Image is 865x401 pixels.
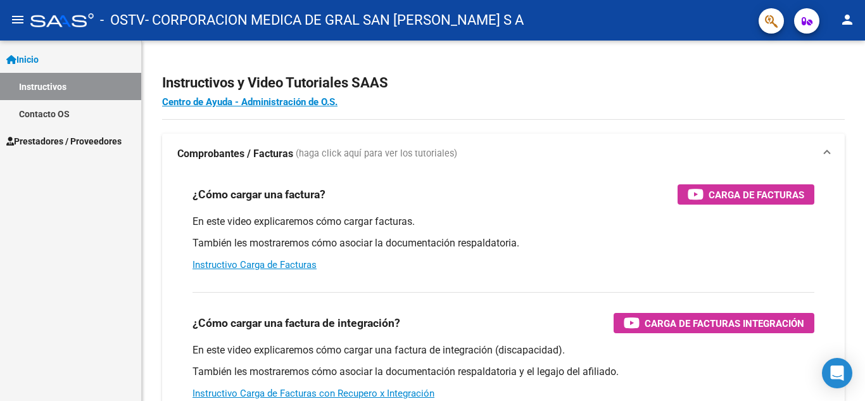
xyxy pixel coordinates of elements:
[6,134,122,148] span: Prestadores / Proveedores
[193,186,325,203] h3: ¿Cómo cargar una factura?
[145,6,524,34] span: - CORPORACION MEDICA DE GRAL SAN [PERSON_NAME] S A
[822,358,852,388] div: Open Intercom Messenger
[162,71,845,95] h2: Instructivos y Video Tutoriales SAAS
[193,236,814,250] p: También les mostraremos cómo asociar la documentación respaldatoria.
[193,365,814,379] p: También les mostraremos cómo asociar la documentación respaldatoria y el legajo del afiliado.
[193,343,814,357] p: En este video explicaremos cómo cargar una factura de integración (discapacidad).
[177,147,293,161] strong: Comprobantes / Facturas
[840,12,855,27] mat-icon: person
[100,6,145,34] span: - OSTV
[193,215,814,229] p: En este video explicaremos cómo cargar facturas.
[614,313,814,333] button: Carga de Facturas Integración
[193,388,434,399] a: Instructivo Carga de Facturas con Recupero x Integración
[296,147,457,161] span: (haga click aquí para ver los tutoriales)
[6,53,39,67] span: Inicio
[193,259,317,271] a: Instructivo Carga de Facturas
[645,315,804,331] span: Carga de Facturas Integración
[162,96,338,108] a: Centro de Ayuda - Administración de O.S.
[193,314,400,332] h3: ¿Cómo cargar una factura de integración?
[10,12,25,27] mat-icon: menu
[162,134,845,174] mat-expansion-panel-header: Comprobantes / Facturas (haga click aquí para ver los tutoriales)
[709,187,804,203] span: Carga de Facturas
[678,184,814,205] button: Carga de Facturas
